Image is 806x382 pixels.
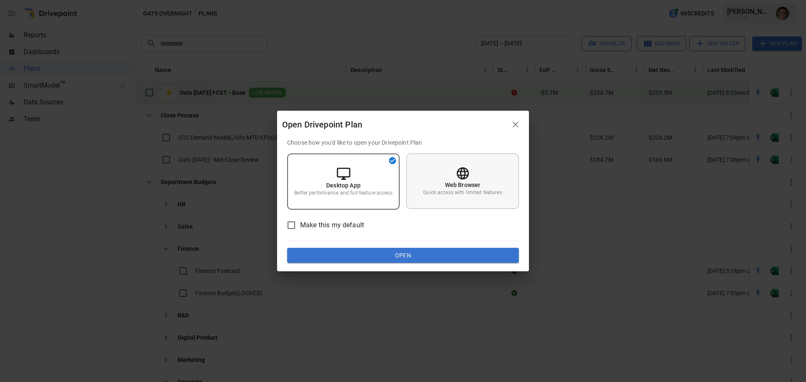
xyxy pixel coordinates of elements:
[287,138,519,147] p: Choose how you'd like to open your Drivepoint Plan
[326,181,361,190] p: Desktop App
[294,190,392,197] p: Better performance and full feature access
[287,248,519,263] button: Open
[282,118,507,131] div: Open Drivepoint Plan
[445,181,481,189] p: Web Browser
[300,220,364,230] span: Make this my default
[423,189,502,196] p: Quick access with limited features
